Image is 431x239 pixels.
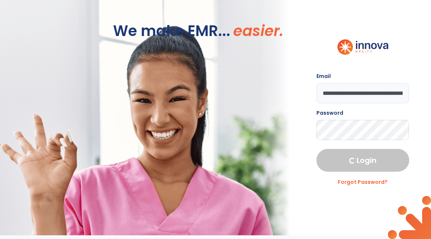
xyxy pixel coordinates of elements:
label: Password [316,109,343,117]
label: Email [316,72,342,80]
button: Login [316,149,409,172]
span: We make EMR... [113,20,230,42]
a: Forgot Password? [338,178,388,186]
span: Login [357,155,376,165]
span: easier. [233,20,283,42]
img: login_doodle.svg [388,196,431,239]
img: logo.svg [337,39,388,72]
